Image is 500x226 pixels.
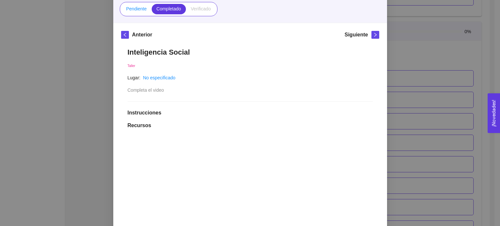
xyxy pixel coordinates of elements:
span: Verificado [191,6,211,11]
span: Pendiente [126,6,146,11]
article: Lugar: [128,74,141,81]
span: right [372,33,379,37]
h1: Inteligencia Social [128,48,373,57]
span: Taller [128,64,135,68]
h1: Recursos [128,122,373,129]
span: Completa el video [128,87,164,93]
span: Completado [157,6,181,11]
button: Open Feedback Widget [488,93,500,133]
button: right [371,31,379,39]
h5: Siguiente [344,31,368,39]
span: left [121,33,129,37]
a: No especificado [143,75,175,80]
h1: Instrucciones [128,110,373,116]
h5: Anterior [132,31,152,39]
button: left [121,31,129,39]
